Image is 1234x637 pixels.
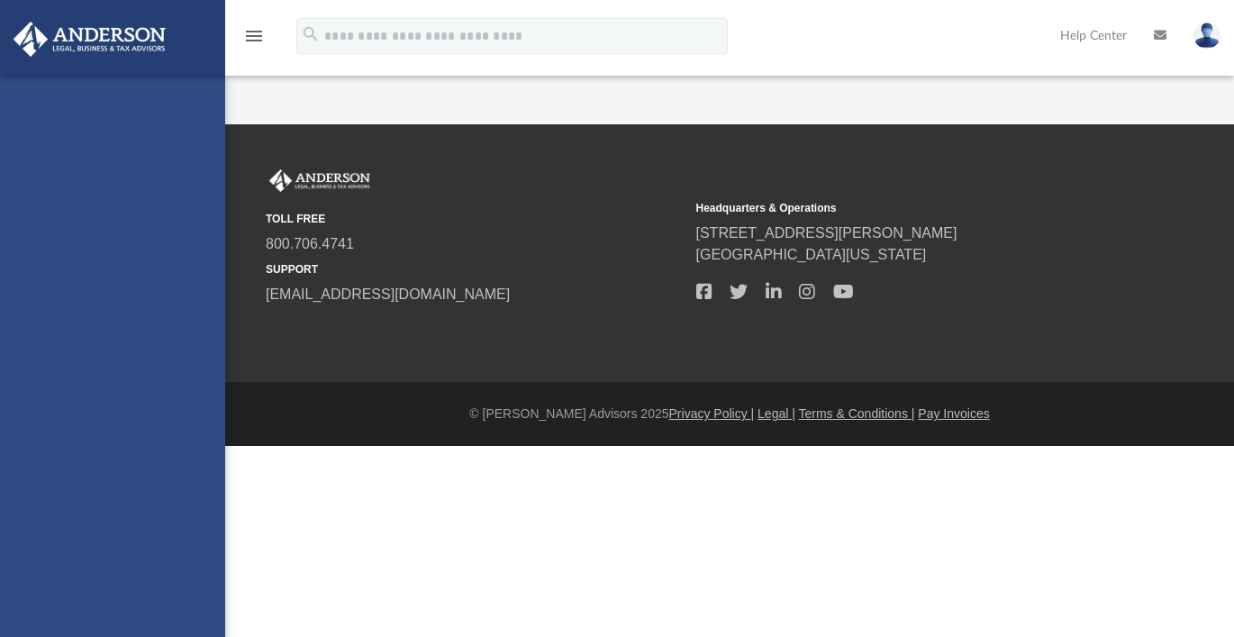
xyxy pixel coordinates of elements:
img: Anderson Advisors Platinum Portal [8,22,171,57]
a: Legal | [758,406,795,421]
small: TOLL FREE [266,211,684,227]
small: Headquarters & Operations [696,200,1114,216]
a: Pay Invoices [918,406,989,421]
a: 800.706.4741 [266,236,354,251]
a: Privacy Policy | [669,406,755,421]
a: Terms & Conditions | [799,406,915,421]
a: [STREET_ADDRESS][PERSON_NAME] [696,225,957,241]
img: Anderson Advisors Platinum Portal [266,169,374,193]
a: [GEOGRAPHIC_DATA][US_STATE] [696,247,927,262]
i: menu [243,25,265,47]
a: [EMAIL_ADDRESS][DOMAIN_NAME] [266,287,510,302]
i: search [301,24,321,44]
small: SUPPORT [266,261,684,278]
img: User Pic [1193,23,1220,49]
a: menu [243,34,265,47]
div: © [PERSON_NAME] Advisors 2025 [225,405,1234,423]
